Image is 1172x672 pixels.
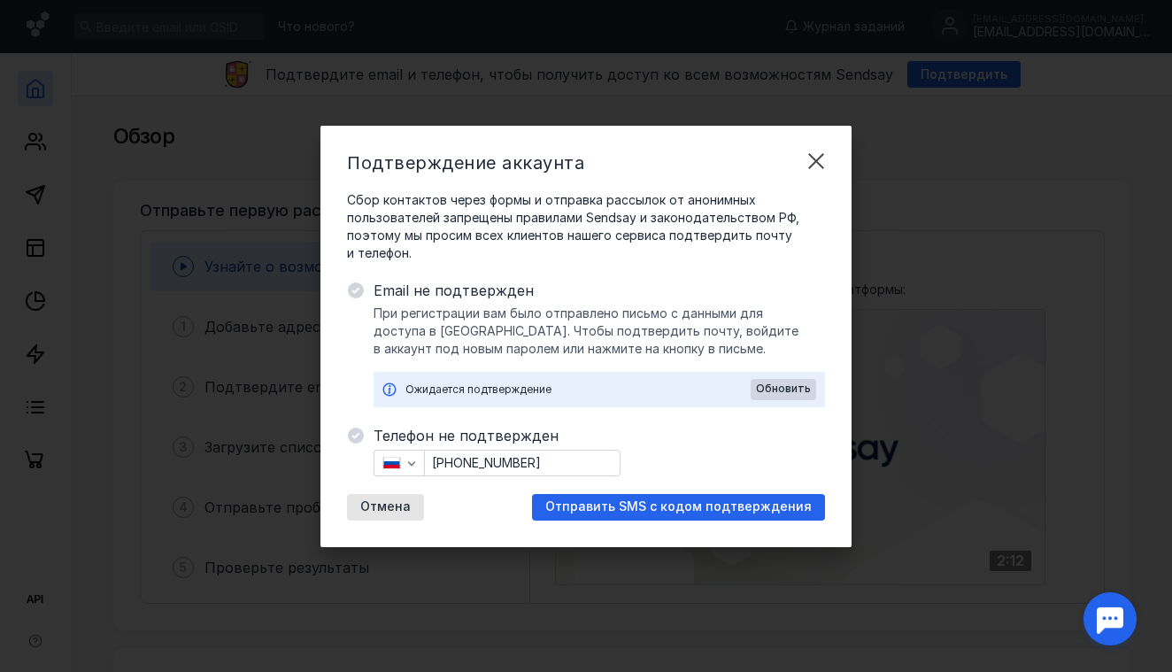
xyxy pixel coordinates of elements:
[347,191,825,262] span: Сбор контактов через формы и отправка рассылок от анонимных пользователей запрещены правилами Sen...
[374,425,825,446] span: Телефон не подтвержден
[545,499,812,514] span: Отправить SMS с кодом подтверждения
[374,280,825,301] span: Email не подтвержден
[405,381,751,398] div: Ожидается подтверждение
[374,305,825,358] span: При регистрации вам было отправлено письмо с данными для доступа в [GEOGRAPHIC_DATA]. Чтобы подтв...
[360,499,411,514] span: Отмена
[347,152,584,174] span: Подтверждение аккаунта
[756,382,811,395] span: Обновить
[751,379,816,400] button: Обновить
[532,494,825,521] button: Отправить SMS с кодом подтверждения
[347,494,424,521] button: Отмена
